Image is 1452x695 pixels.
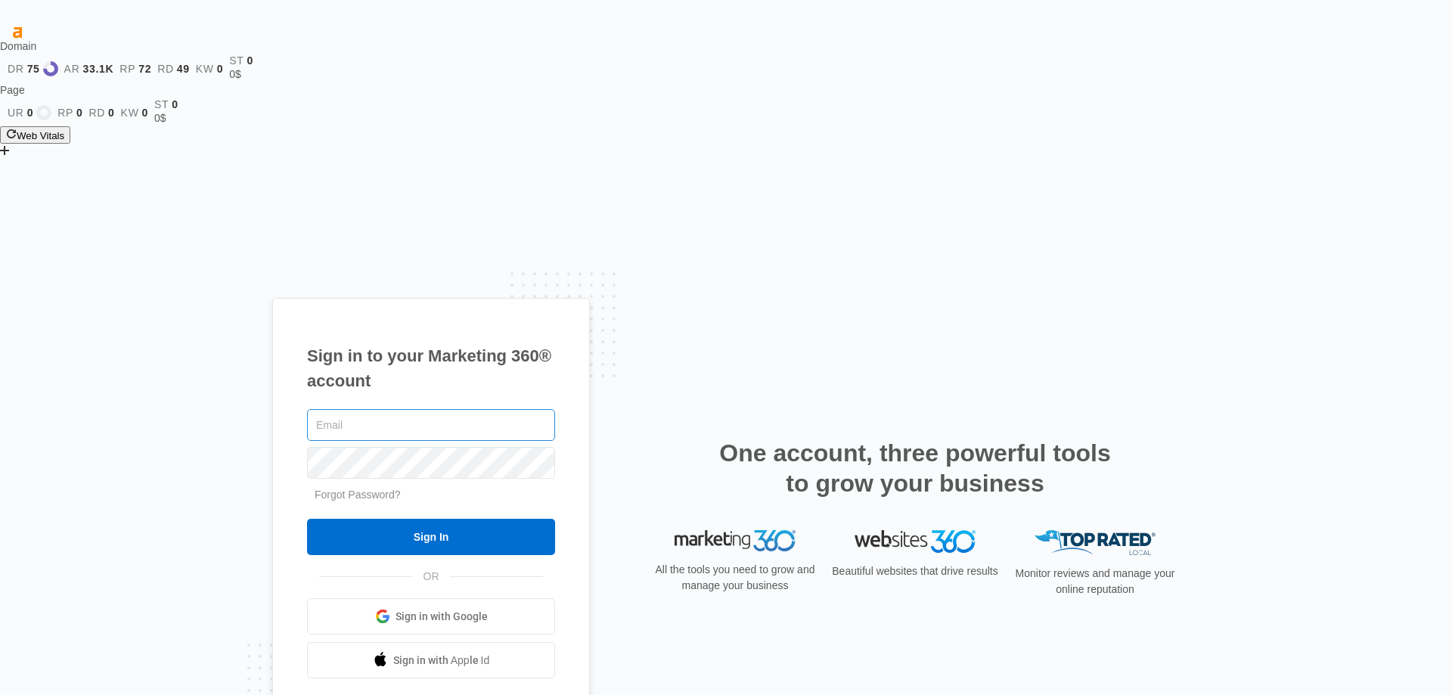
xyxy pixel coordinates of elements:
[229,54,253,67] a: st0
[154,98,169,110] span: st
[8,105,51,120] a: ur0
[121,107,148,119] a: kw0
[247,54,254,67] span: 0
[217,63,224,75] span: 0
[17,130,64,141] span: Web Vitals
[157,63,174,75] span: rd
[307,598,555,634] a: Sign in with Google
[82,63,113,75] span: 33.1K
[157,63,190,75] a: rd49
[177,63,190,75] span: 49
[855,530,976,552] img: Websites 360
[108,107,115,119] span: 0
[27,107,34,119] span: 0
[393,653,490,669] span: Sign in with Apple Id
[154,110,178,126] div: 0$
[57,107,82,119] a: rp0
[142,107,149,119] span: 0
[88,107,114,119] a: rd0
[196,63,214,75] span: kw
[675,530,796,551] img: Marketing 360
[1010,566,1180,597] p: Monitor reviews and manage your online reputation
[119,63,151,75] a: rp72
[413,569,450,585] span: OR
[138,63,151,75] span: 72
[27,63,40,75] span: 75
[172,98,178,110] span: 0
[229,54,244,67] span: st
[154,98,178,110] a: st0
[88,107,105,119] span: rd
[396,609,488,625] span: Sign in with Google
[121,107,139,119] span: kw
[229,67,253,82] div: 0$
[76,107,83,119] span: 0
[8,61,58,76] a: dr75
[307,343,555,393] h1: Sign in to your Marketing 360® account
[119,63,135,75] span: rp
[715,438,1115,498] h2: One account, three powerful tools to grow your business
[57,107,73,119] span: rp
[650,562,820,594] p: All the tools you need to grow and manage your business
[307,409,555,441] input: Email
[64,63,114,75] a: ar33.1K
[307,519,555,555] input: Sign In
[1035,530,1156,555] img: Top Rated Local
[64,63,80,75] span: ar
[307,642,555,678] a: Sign in with Apple Id
[830,563,1000,579] p: Beautiful websites that drive results
[8,63,24,75] span: dr
[196,63,223,75] a: kw0
[8,107,24,119] span: ur
[315,489,401,501] a: Forgot Password?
